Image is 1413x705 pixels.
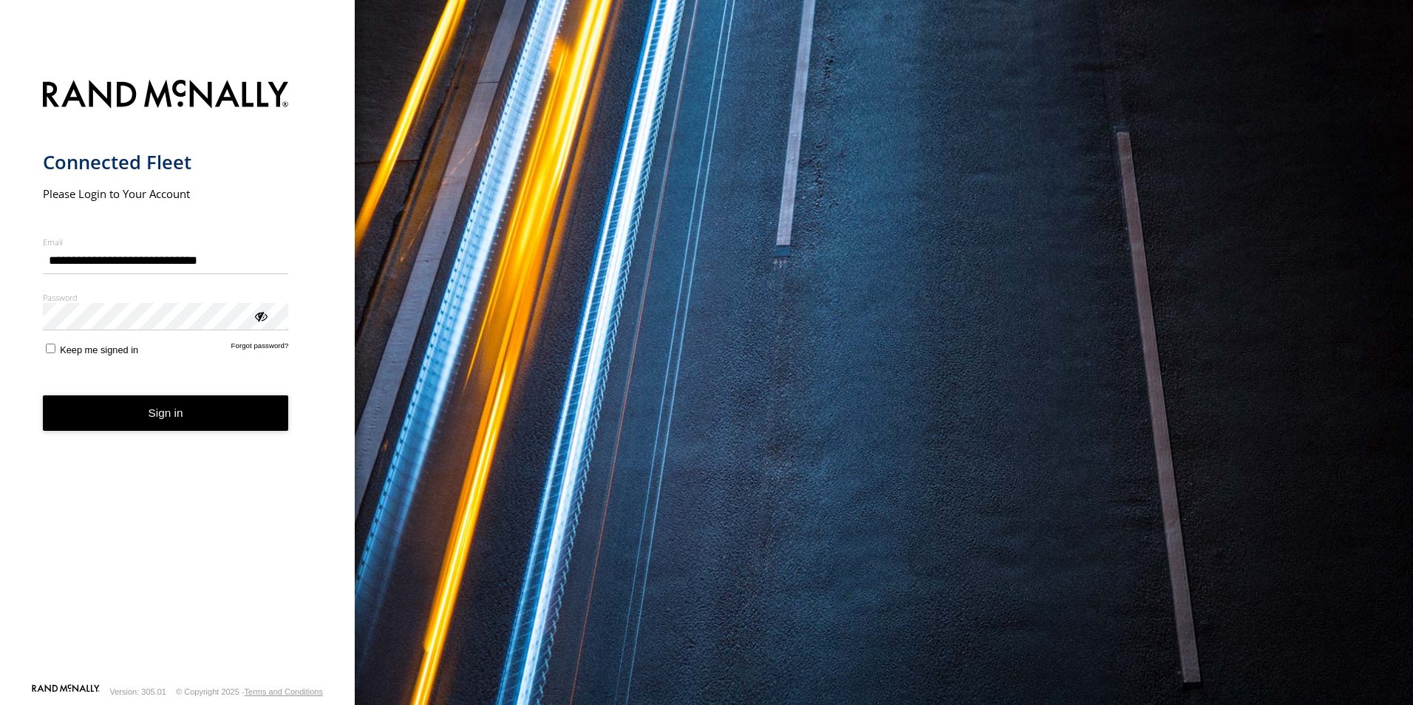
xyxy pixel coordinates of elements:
[110,687,166,696] div: Version: 305.01
[46,344,55,353] input: Keep me signed in
[43,77,289,115] img: Rand McNally
[176,687,323,696] div: © Copyright 2025 -
[43,150,289,174] h1: Connected Fleet
[43,186,289,201] h2: Please Login to Your Account
[43,236,289,248] label: Email
[231,341,289,355] a: Forgot password?
[253,308,268,323] div: ViewPassword
[43,292,289,303] label: Password
[32,684,100,699] a: Visit our Website
[60,344,138,355] span: Keep me signed in
[245,687,323,696] a: Terms and Conditions
[43,71,313,683] form: main
[43,395,289,432] button: Sign in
